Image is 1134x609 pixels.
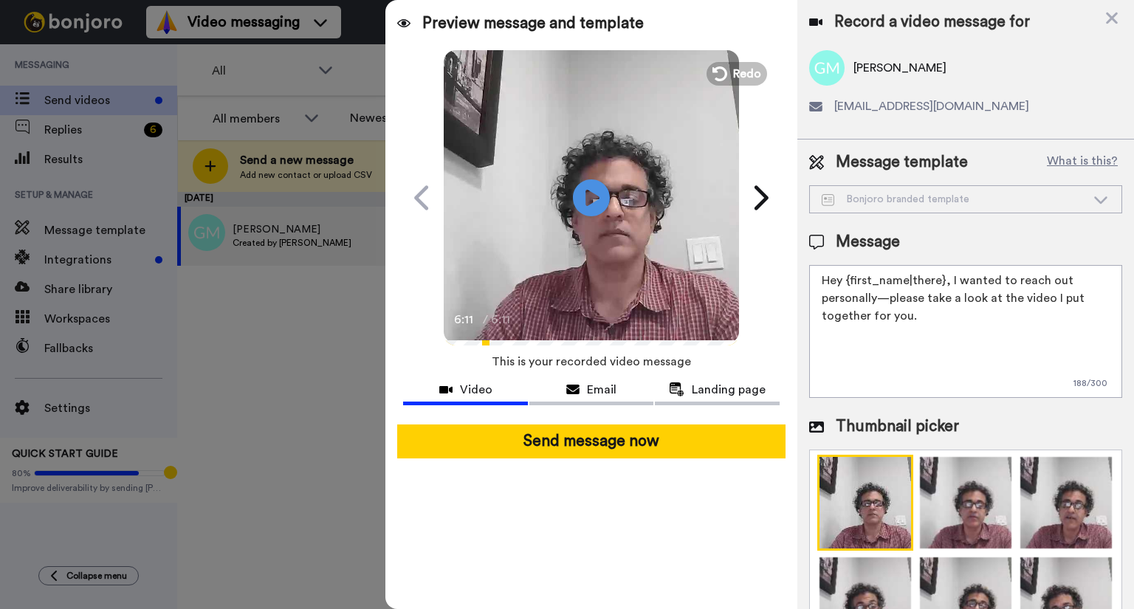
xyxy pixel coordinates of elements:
[1018,455,1114,551] img: 9k=
[491,311,517,328] span: 6:11
[834,97,1029,115] span: [EMAIL_ADDRESS][DOMAIN_NAME]
[397,424,786,458] button: Send message now
[454,311,480,328] span: 6:11
[692,381,766,399] span: Landing page
[822,192,1086,207] div: Bonjoro branded template
[460,381,492,399] span: Video
[492,345,691,378] span: This is your recorded video message
[809,265,1122,398] textarea: Hey {first_name|there}, I wanted to reach out personally—please take a look at the video I put to...
[836,151,968,173] span: Message template
[822,194,834,206] img: Message-temps.svg
[483,311,488,328] span: /
[1042,151,1122,173] button: What is this?
[918,455,1014,551] img: 9k=
[836,416,959,438] span: Thumbnail picker
[587,381,616,399] span: Email
[817,455,913,551] img: 2Q==
[836,231,900,253] span: Message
